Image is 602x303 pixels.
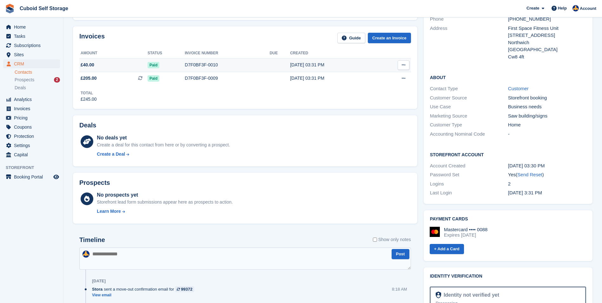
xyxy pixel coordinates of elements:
a: menu [3,113,60,122]
a: menu [3,50,60,59]
a: Contacts [15,69,60,75]
div: [GEOGRAPHIC_DATA] [508,46,586,53]
h2: About [430,74,586,80]
a: Guide [337,33,365,43]
div: Address [430,25,508,61]
th: Invoice number [185,48,270,58]
a: menu [3,172,60,181]
div: Contact Type [430,85,508,92]
a: Prospects 2 [15,77,60,83]
a: Preview store [52,173,60,181]
span: Coupons [14,123,52,131]
div: Expires [DATE] [444,232,488,238]
span: Settings [14,141,52,150]
span: Sites [14,50,52,59]
img: Mastercard Logo [430,227,440,237]
div: Phone [430,16,508,23]
div: Identity not verified yet [441,291,499,299]
div: [DATE] 03:31 PM [290,62,377,68]
a: Customer [508,86,529,91]
span: £40.00 [81,62,94,68]
a: menu [3,104,60,113]
span: Invoices [14,104,52,113]
span: Home [14,23,52,31]
a: menu [3,141,60,150]
div: No prospects yet [97,191,233,199]
span: ( ) [516,172,544,177]
span: CRM [14,59,52,68]
a: Send Reset [517,172,542,177]
span: Pricing [14,113,52,122]
span: Booking Portal [14,172,52,181]
div: Create a deal for this contact from here or by converting a prospect. [97,142,230,148]
img: Chris Hickman [83,251,89,258]
div: Create a Deal [97,151,125,158]
div: Password Set [430,171,508,178]
a: + Add a Card [430,244,464,254]
h2: Identity verification [430,274,586,279]
div: D7F0BF3F-0009 [185,75,270,82]
img: stora-icon-8386f47178a22dfd0bd8f6a31ec36ba5ce8667c1dd55bd0f319d3a0aa187defe.svg [5,4,15,13]
div: Home [508,121,586,129]
div: £245.00 [81,96,97,103]
span: Storefront [6,165,63,171]
a: Cuboid Self Storage [17,3,71,14]
span: Analytics [14,95,52,104]
span: Protection [14,132,52,141]
a: menu [3,95,60,104]
div: sent a move-out confirmation email for [92,286,197,292]
span: £205.00 [81,75,97,82]
span: Create [526,5,539,11]
div: Last Login [430,189,508,197]
span: Subscriptions [14,41,52,50]
span: Account [580,5,596,12]
div: [DATE] 03:31 PM [290,75,377,82]
div: [PHONE_NUMBER] [508,16,586,23]
div: Business needs [508,103,586,111]
div: Cw8 4ft [508,53,586,61]
div: 8:18 AM [392,286,407,292]
h2: Payment cards [430,217,586,222]
label: Show only notes [373,236,411,243]
div: Learn More [97,208,121,215]
th: Status [148,48,185,58]
div: Yes [508,171,586,178]
a: menu [3,23,60,31]
h2: Storefront Account [430,151,586,158]
div: Customer Type [430,121,508,129]
a: Learn More [97,208,233,215]
div: [DATE] 03:30 PM [508,162,586,170]
h2: Deals [79,122,96,129]
a: Deals [15,84,60,91]
div: 2 [508,180,586,188]
h2: Prospects [79,179,110,186]
div: D7F0BF3F-0010 [185,62,270,68]
span: Help [558,5,567,11]
a: View email [92,293,197,298]
th: Due [270,48,290,58]
div: Total [81,90,97,96]
div: Storefront lead form submissions appear here as prospects to action. [97,199,233,205]
span: Capital [14,150,52,159]
a: menu [3,123,60,131]
div: [DATE] [92,279,106,284]
div: 99372 [181,286,192,292]
a: menu [3,59,60,68]
span: Prospects [15,77,34,83]
div: No deals yet [97,134,230,142]
div: Northwich [508,39,586,46]
a: menu [3,132,60,141]
img: Identity Verification Ready [436,292,441,299]
span: Deals [15,85,26,91]
div: First Space Fitness Unit [STREET_ADDRESS] [508,25,586,39]
h2: Timeline [79,236,105,244]
a: menu [3,32,60,41]
div: Account Created [430,162,508,170]
div: Use Case [430,103,508,111]
a: Create an Invoice [368,33,411,43]
div: Mastercard •••• 0088 [444,227,488,232]
div: Marketing Source [430,112,508,120]
div: Accounting Nominal Code [430,131,508,138]
div: Customer Source [430,94,508,102]
h2: Invoices [79,33,105,43]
